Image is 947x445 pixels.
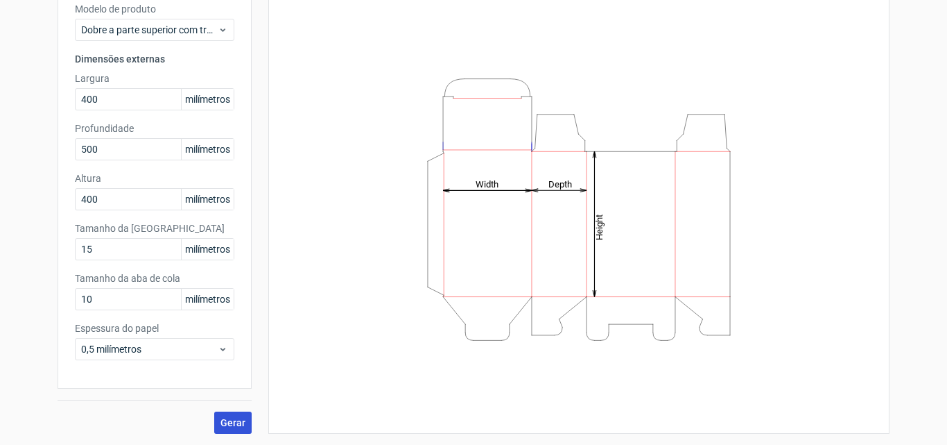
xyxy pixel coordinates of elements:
font: milímetros [185,244,230,255]
button: Gerar [214,412,252,434]
font: milímetros [185,94,230,105]
tspan: Height [594,214,605,240]
tspan: Width [476,178,498,189]
font: 0,5 milímetros [81,344,141,355]
font: Largura [75,73,110,84]
font: milímetros [185,144,230,155]
font: Gerar [220,417,245,428]
font: Tamanho da aba de cola [75,273,180,284]
font: Modelo de produto [75,3,156,15]
font: Altura [75,173,101,184]
font: Profundidade [75,123,134,134]
font: Espessura do papel [75,323,159,334]
font: Tamanho da [GEOGRAPHIC_DATA] [75,223,225,234]
font: milímetros [185,294,230,305]
font: milímetros [185,194,230,205]
font: Dobre a parte superior com trava de pressão na parte inferior [81,24,342,35]
font: Dimensões externas [75,53,165,65]
tspan: Depth [548,178,572,189]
